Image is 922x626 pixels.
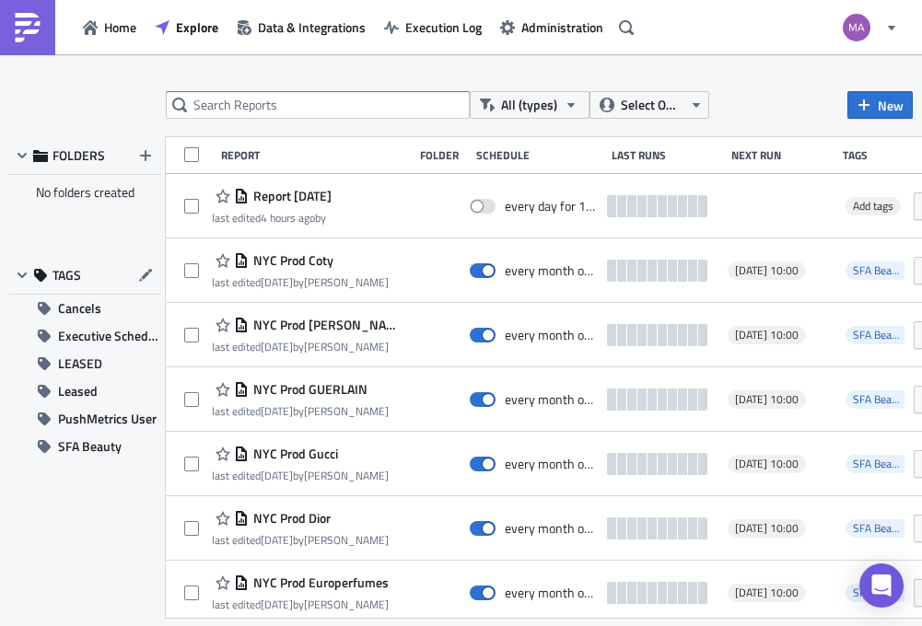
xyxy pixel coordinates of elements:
span: [DATE] 10:00 [735,585,799,600]
button: Administration [491,13,613,41]
div: every month on the 6th [505,391,598,408]
div: last edited by [PERSON_NAME] [212,404,389,418]
button: Cancels [9,295,161,322]
span: SFA Beauty [846,584,910,602]
span: Explore [176,17,218,37]
div: every month on the 6th [505,585,598,601]
button: New [847,91,913,119]
div: No folders created [9,175,161,210]
div: last edited by [PERSON_NAME] [212,533,389,547]
span: NYC Prod GUERLAIN [249,381,368,398]
span: Administration [521,17,603,37]
div: last edited by [PERSON_NAME] [212,340,403,354]
span: LEASED [58,350,102,377]
span: PushMetrics User [58,405,157,433]
span: Executive Schedule [58,322,161,350]
time: 2025-09-30T14:49:47Z [261,273,293,291]
button: Data & Integrations [228,13,375,41]
span: [DATE] 10:00 [735,457,799,471]
div: Folder [420,148,467,162]
span: New [878,96,904,115]
button: Home [74,13,146,41]
div: Next Run [731,148,834,162]
span: FOLDERS [53,147,105,164]
span: [DATE] 10:00 [735,328,799,342]
div: Report [221,148,411,162]
div: Open Intercom Messenger [859,563,904,608]
div: last edited by [PERSON_NAME] [212,275,389,289]
img: Avatar [841,12,872,43]
span: SFA Beauty [853,261,906,279]
span: NYC Prod Dior [249,510,331,527]
span: NYC Prod Coty [249,252,333,269]
time: 2025-09-29T19:45:00Z [261,596,293,613]
div: Schedule [476,148,602,162]
button: PushMetrics User [9,405,161,433]
button: SFA Beauty [9,433,161,460]
span: SFA Beauty [853,326,906,343]
span: Select Owner [621,95,683,115]
span: SFA Beauty [853,584,906,601]
time: 2025-09-29T19:46:22Z [261,531,293,549]
span: [DATE] 10:00 [735,263,799,278]
button: LEASED [9,350,161,377]
span: SFA Beauty [853,390,906,408]
span: NYC Prod Tom Ford [249,317,403,333]
span: [DATE] 10:00 [735,392,799,407]
img: PushMetrics [13,13,42,42]
div: every month on the 6th [505,327,598,343]
span: SFA Beauty [853,519,906,537]
time: 2025-10-01T10:43:04Z [261,209,315,226]
span: SFA Beauty [846,261,910,280]
span: Home [104,17,136,37]
span: Add tags [846,197,901,215]
span: SFA Beauty [853,455,906,472]
div: every month on the 6th [505,520,598,537]
span: Leased [58,377,98,405]
div: Last Runs [612,148,722,162]
span: Add tags [853,197,893,214]
time: 2025-09-29T19:48:34Z [261,402,293,420]
span: SFA Beauty [846,455,910,473]
button: Executive Schedule [9,322,161,350]
input: Search Reports [166,91,470,119]
button: Explore [146,13,228,41]
span: Data & Integrations [258,17,366,37]
span: Execution Log [405,17,482,37]
span: NYC Prod Gucci [249,446,338,462]
div: every day for 10 times [505,198,598,214]
div: every month on the 6th [505,262,598,279]
span: NYC Prod Europerfumes [249,574,389,591]
div: Tags [843,148,906,162]
span: SFA Beauty [58,433,122,460]
span: TAGS [53,267,81,284]
span: Report 2025-10-01 [249,188,332,204]
time: 2025-09-29T19:49:31Z [261,338,293,355]
span: SFA Beauty [846,519,910,538]
time: 2025-09-29T19:47:18Z [261,467,293,484]
span: All (types) [501,95,557,115]
div: every month on the 6th [505,456,598,472]
button: Select Owner [589,91,709,119]
div: last edited by [PERSON_NAME] [212,597,389,611]
span: SFA Beauty [846,390,910,409]
button: Execution Log [375,13,491,41]
span: Cancels [58,295,101,322]
button: All (types) [470,91,589,119]
button: Leased [9,377,161,405]
div: last edited by [PERSON_NAME] [212,469,389,482]
span: SFA Beauty [846,326,910,344]
span: [DATE] 10:00 [735,521,799,536]
div: last edited by [212,211,332,225]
